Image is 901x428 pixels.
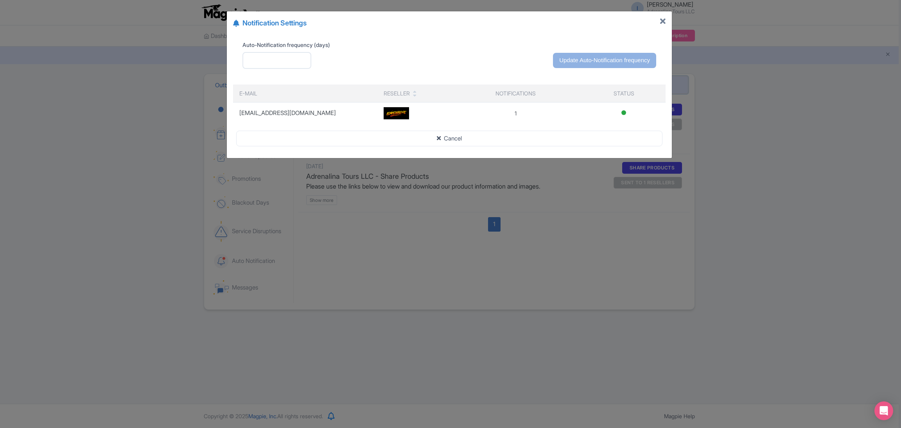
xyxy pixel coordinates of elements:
h4: Notification Settings [233,18,307,28]
th: Status [582,85,666,103]
div: Reseller [384,89,410,97]
button: Close [660,18,666,27]
span: 1 [512,109,520,117]
div: Open Intercom Messenger [874,401,893,420]
th: Notifications [449,85,582,103]
input: Update Auto-Notification frequency [553,53,656,68]
th: E-mail [233,85,377,103]
label: Auto-Notification frequency (days) [242,41,656,49]
div: On [620,107,628,119]
td: [EMAIL_ADDRESS][DOMAIN_NAME] [233,102,377,124]
img: s2tm2sz1vhf4istorih7.png [384,107,409,120]
button: Cancel [236,131,662,147]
